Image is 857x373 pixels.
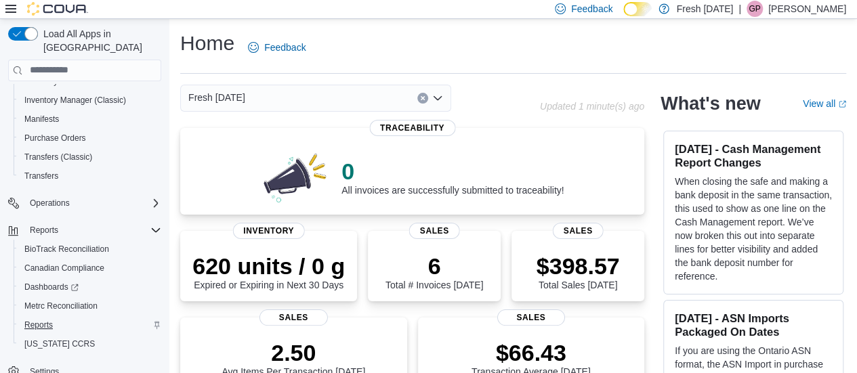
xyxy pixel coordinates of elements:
[19,168,161,184] span: Transfers
[768,1,846,17] p: [PERSON_NAME]
[19,111,161,127] span: Manifests
[38,27,161,54] span: Load All Apps in [GEOGRAPHIC_DATA]
[24,244,109,255] span: BioTrack Reconciliation
[24,263,104,273] span: Canadian Compliance
[803,98,846,109] a: View allExternal link
[24,338,95,349] span: [US_STATE] CCRS
[385,253,483,280] p: 6
[369,120,455,136] span: Traceability
[14,148,167,167] button: Transfers (Classic)
[24,320,53,330] span: Reports
[14,334,167,353] button: [US_STATE] CCRS
[385,253,483,290] div: Total # Invoices [DATE]
[232,223,305,239] span: Inventory
[749,1,760,17] span: GP
[537,253,620,280] p: $398.57
[19,111,64,127] a: Manifests
[264,41,306,54] span: Feedback
[676,1,733,17] p: Fresh [DATE]
[14,110,167,129] button: Manifests
[180,30,234,57] h1: Home
[14,129,167,148] button: Purchase Orders
[432,93,443,104] button: Open list of options
[19,336,100,352] a: [US_STATE] CCRS
[409,223,460,239] span: Sales
[19,241,114,257] a: BioTrack Reconciliation
[571,2,612,16] span: Feedback
[192,253,345,290] div: Expired or Expiring in Next 30 Days
[24,282,79,292] span: Dashboards
[14,259,167,278] button: Canadian Compliance
[540,101,644,112] p: Updated 1 minute(s) ago
[259,309,327,326] span: Sales
[497,309,565,326] span: Sales
[537,253,620,290] div: Total Sales [DATE]
[341,158,564,196] div: All invoices are successfully submitted to traceability!
[19,149,161,165] span: Transfers (Classic)
[747,1,763,17] div: George Pollock
[661,93,760,114] h2: What's new
[553,223,604,239] span: Sales
[417,93,428,104] button: Clear input
[3,194,167,213] button: Operations
[24,222,161,238] span: Reports
[24,133,86,144] span: Purchase Orders
[3,221,167,240] button: Reports
[24,195,161,211] span: Operations
[19,130,91,146] a: Purchase Orders
[838,100,846,108] svg: External link
[738,1,741,17] p: |
[24,222,64,238] button: Reports
[19,279,161,295] span: Dashboards
[260,150,331,204] img: 0
[19,336,161,352] span: Washington CCRS
[14,167,167,185] button: Transfers
[19,260,161,276] span: Canadian Compliance
[19,279,84,295] a: Dashboards
[675,175,832,283] p: When closing the safe and making a bank deposit in the same transaction, this used to show as one...
[14,278,167,297] a: Dashboards
[24,114,59,125] span: Manifests
[19,260,110,276] a: Canadian Compliance
[19,241,161,257] span: BioTrack Reconciliation
[24,195,75,211] button: Operations
[472,339,591,366] p: $66.43
[30,225,58,236] span: Reports
[19,149,98,165] a: Transfers (Classic)
[19,168,64,184] a: Transfers
[14,297,167,315] button: Metrc Reconciliation
[19,298,103,314] a: Metrc Reconciliation
[222,339,365,366] p: 2.50
[14,240,167,259] button: BioTrack Reconciliation
[14,315,167,334] button: Reports
[19,317,161,333] span: Reports
[341,158,564,185] p: 0
[188,89,245,106] span: Fresh [DATE]
[675,311,832,338] h3: [DATE] - ASN Imports Packaged On Dates
[19,130,161,146] span: Purchase Orders
[30,198,70,209] span: Operations
[192,253,345,280] p: 620 units / 0 g
[623,16,624,17] span: Dark Mode
[19,317,58,333] a: Reports
[24,301,98,311] span: Metrc Reconciliation
[14,91,167,110] button: Inventory Manager (Classic)
[19,92,161,108] span: Inventory Manager (Classic)
[24,171,58,181] span: Transfers
[27,2,88,16] img: Cova
[243,34,311,61] a: Feedback
[675,142,832,169] h3: [DATE] - Cash Management Report Changes
[623,2,652,16] input: Dark Mode
[19,92,131,108] a: Inventory Manager (Classic)
[24,95,126,106] span: Inventory Manager (Classic)
[19,298,161,314] span: Metrc Reconciliation
[24,152,92,162] span: Transfers (Classic)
